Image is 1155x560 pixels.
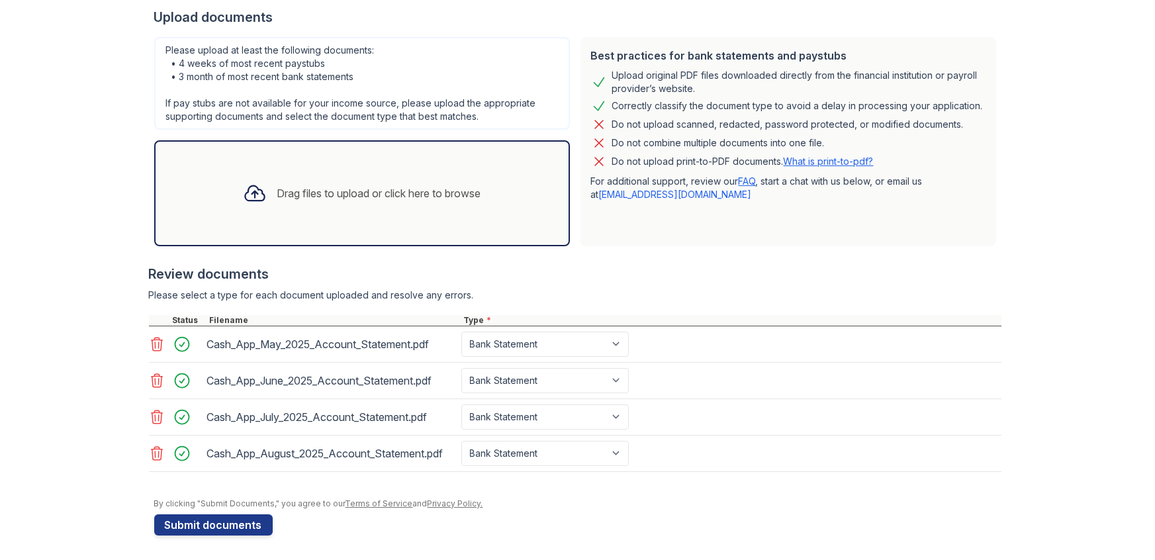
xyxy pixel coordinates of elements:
[784,156,874,167] a: What is print-to-pdf?
[207,370,456,391] div: Cash_App_June_2025_Account_Statement.pdf
[461,315,1001,326] div: Type
[149,265,1001,283] div: Review documents
[154,37,570,130] div: Please upload at least the following documents: • 4 weeks of most recent paystubs • 3 month of mo...
[739,175,756,187] a: FAQ
[612,155,874,168] p: Do not upload print-to-PDF documents.
[591,48,986,64] div: Best practices for bank statements and paystubs
[207,315,461,326] div: Filename
[154,514,273,536] button: Submit documents
[612,98,983,114] div: Correctly classify the document type to avoid a delay in processing your application.
[612,135,825,151] div: Do not combine multiple documents into one file.
[612,69,986,95] div: Upload original PDF files downloaded directly from the financial institution or payroll provider’...
[154,498,1001,509] div: By clicking "Submit Documents," you agree to our and
[591,175,986,201] p: For additional support, review our , start a chat with us below, or email us at
[154,8,1001,26] div: Upload documents
[207,443,456,464] div: Cash_App_August_2025_Account_Statement.pdf
[346,498,413,508] a: Terms of Service
[612,117,964,132] div: Do not upload scanned, redacted, password protected, or modified documents.
[277,185,481,201] div: Drag files to upload or click here to browse
[207,334,456,355] div: Cash_App_May_2025_Account_Statement.pdf
[428,498,483,508] a: Privacy Policy.
[170,315,207,326] div: Status
[149,289,1001,302] div: Please select a type for each document uploaded and resolve any errors.
[599,189,752,200] a: [EMAIL_ADDRESS][DOMAIN_NAME]
[207,406,456,428] div: Cash_App_July_2025_Account_Statement.pdf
